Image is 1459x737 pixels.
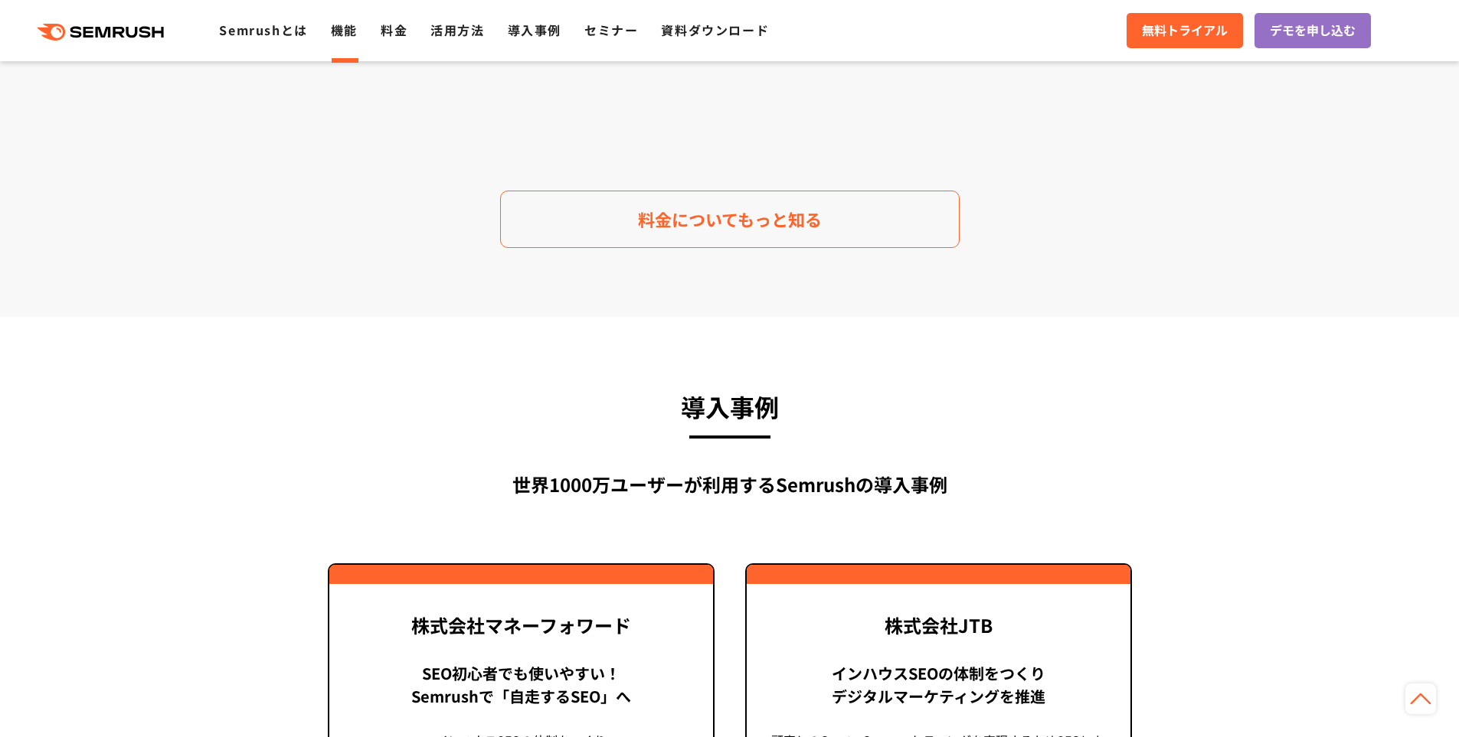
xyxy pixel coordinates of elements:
[331,21,358,39] a: 機能
[381,21,407,39] a: 料金
[1142,21,1228,41] span: 無料トライアル
[500,191,960,248] a: 料金についてもっと知る
[1255,13,1371,48] a: デモを申し込む
[1127,13,1243,48] a: 無料トライアル
[328,471,1132,498] div: 世界1000万ユーザーが利用する Semrushの導入事例
[661,21,769,39] a: 資料ダウンロード
[1270,21,1356,41] span: デモを申し込む
[219,21,307,39] a: Semrushとは
[584,21,638,39] a: セミナー
[352,614,690,637] div: 株式会社マネーフォワード
[770,614,1107,637] div: 株式会社JTB
[328,386,1132,427] h3: 導入事例
[430,21,484,39] a: 活用方法
[770,662,1107,708] div: インハウスSEOの体制をつくり デジタルマーケティングを推進
[352,662,690,708] div: SEO初心者でも使いやすい！ Semrushで「自走するSEO」へ
[638,206,822,233] span: 料金についてもっと知る
[508,21,561,39] a: 導入事例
